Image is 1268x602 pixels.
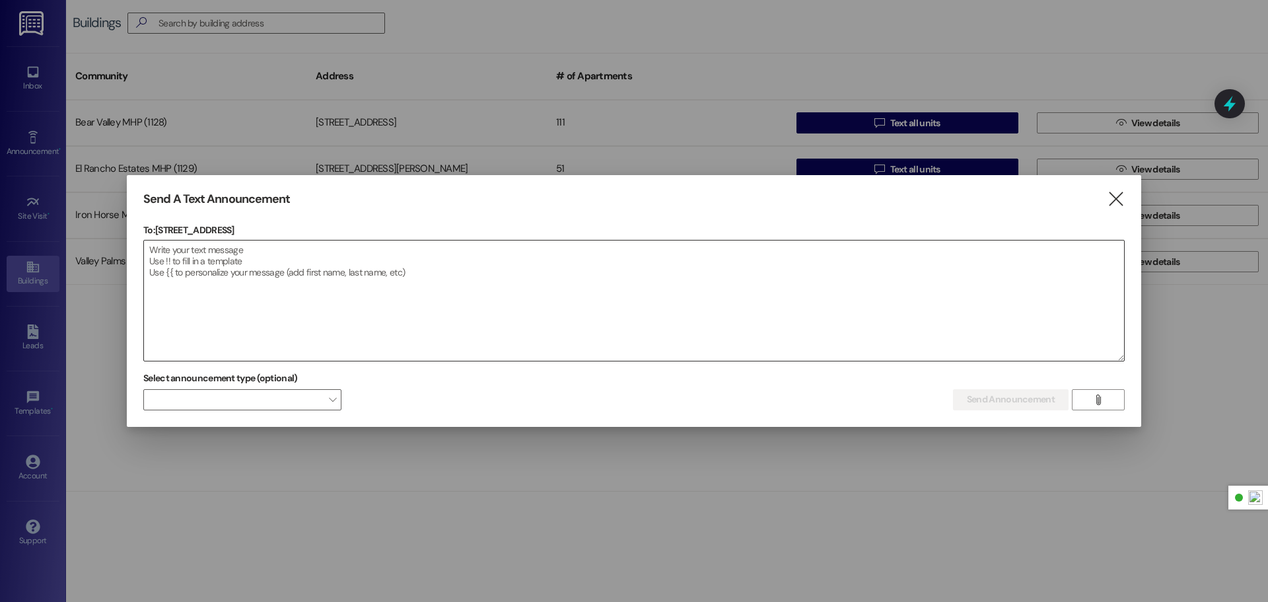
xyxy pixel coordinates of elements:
[967,393,1055,406] span: Send Announcement
[143,368,298,389] label: Select announcement type (optional)
[1093,395,1103,405] i: 
[953,389,1069,410] button: Send Announcement
[143,192,290,207] h3: Send A Text Announcement
[1107,192,1125,206] i: 
[143,223,1125,237] p: To: [STREET_ADDRESS]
